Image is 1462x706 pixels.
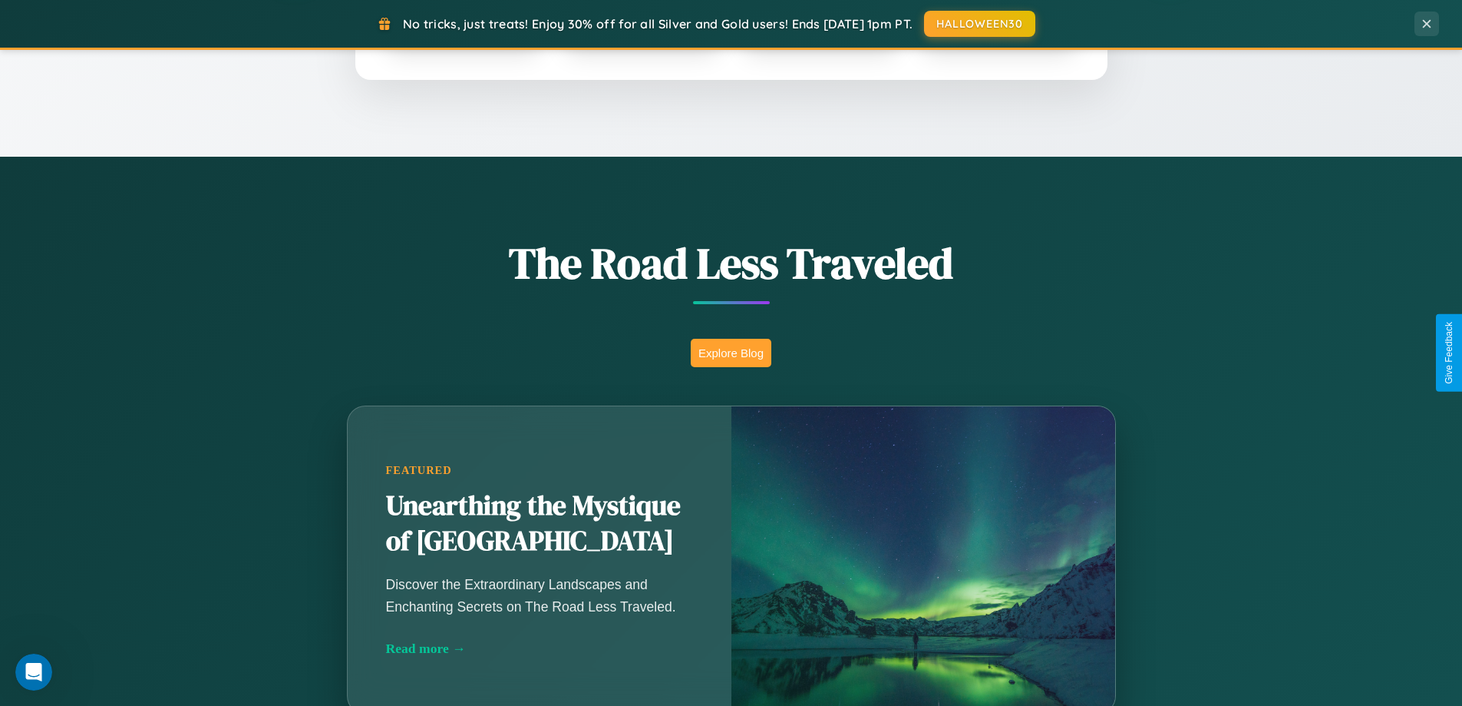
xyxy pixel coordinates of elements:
button: Explore Blog [691,339,771,367]
div: Read more → [386,641,693,657]
iframe: Intercom live chat [15,654,52,691]
span: No tricks, just treats! Enjoy 30% off for all Silver and Gold users! Ends [DATE] 1pm PT. [403,16,913,31]
h1: The Road Less Traveled [271,234,1192,293]
button: HALLOWEEN30 [924,11,1035,37]
h2: Unearthing the Mystique of [GEOGRAPHIC_DATA] [386,489,693,559]
p: Discover the Extraordinary Landscapes and Enchanting Secrets on The Road Less Traveled. [386,574,693,617]
div: Featured [386,464,693,477]
div: Give Feedback [1444,322,1454,384]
